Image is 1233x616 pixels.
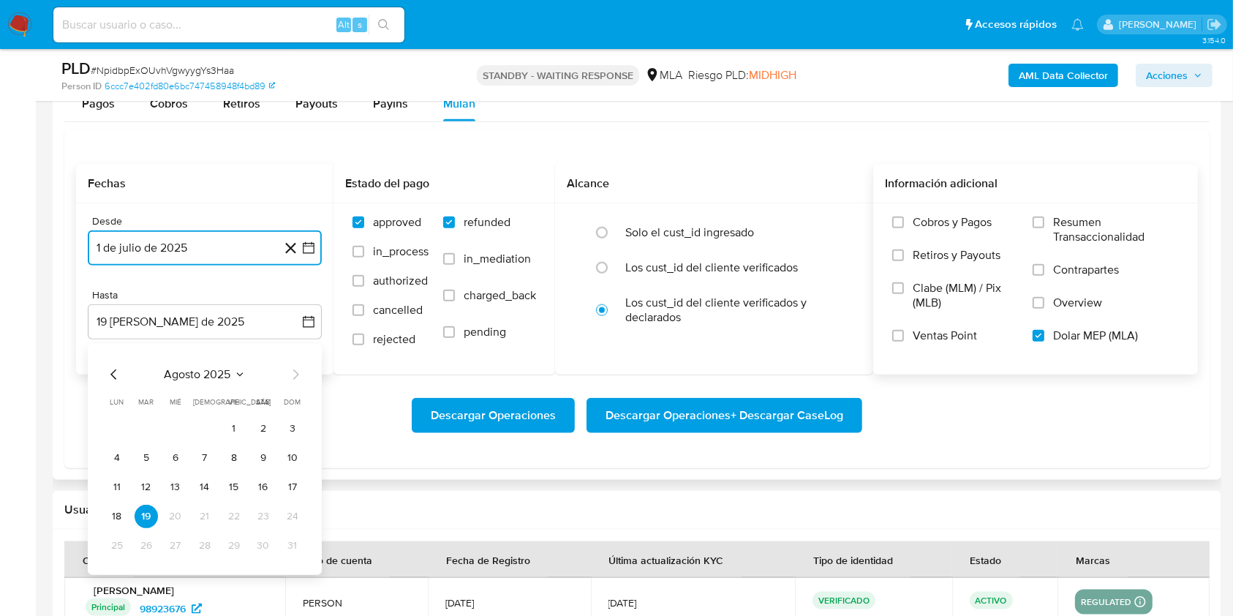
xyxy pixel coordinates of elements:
h2: Usuarios Asociados [64,503,1210,517]
span: Riesgo PLD: [688,67,796,83]
span: # NpidbpExOUvhVgwyygYs3Haa [91,63,234,78]
span: s [358,18,362,31]
button: Acciones [1136,64,1213,87]
p: STANDBY - WAITING RESPONSE [477,65,639,86]
b: AML Data Collector [1019,64,1108,87]
div: MLA [645,67,682,83]
b: PLD [61,56,91,80]
span: Accesos rápidos [975,17,1057,32]
button: search-icon [369,15,399,35]
input: Buscar usuario o caso... [53,15,404,34]
span: Alt [338,18,350,31]
button: AML Data Collector [1008,64,1118,87]
span: Acciones [1146,64,1188,87]
p: valentina.santellan@mercadolibre.com [1119,18,1202,31]
a: Notificaciones [1071,18,1084,31]
b: Person ID [61,80,102,93]
a: 6ccc7e402fd80e6bc747458948f4bd89 [105,80,275,93]
a: Salir [1207,17,1222,32]
span: MIDHIGH [749,67,796,83]
span: 3.154.0 [1202,34,1226,46]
